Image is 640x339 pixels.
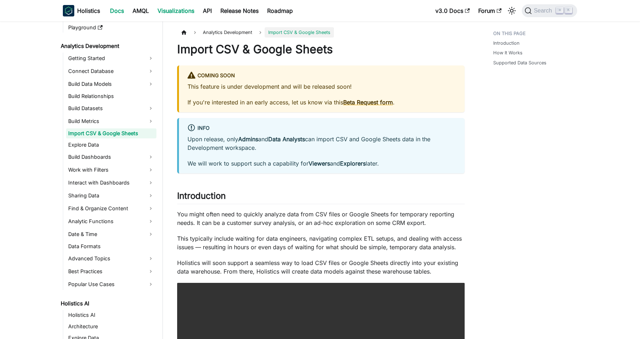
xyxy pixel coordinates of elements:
[177,42,465,56] h1: Import CSV & Google Sheets
[66,229,156,240] a: Date & Time
[199,27,256,38] span: Analytics Development
[506,5,517,16] button: Switch between dark and light mode (currently light mode)
[177,259,465,276] p: Holistics will soon support a seamless way to load CSV files or Google Sheets directly into your ...
[343,99,393,106] a: Beta Request form
[66,53,156,64] a: Getting Started
[340,160,366,167] strong: Explorers
[66,203,156,214] a: Find & Organize Content
[177,191,465,204] h2: Introduction
[177,210,465,227] p: You might often need to quickly analyze data from CSV files or Google Sheets for temporary report...
[153,5,199,16] a: Visualizations
[556,7,563,14] kbd: ⌘
[63,5,100,16] a: HolisticsHolistics
[177,27,465,38] nav: Breadcrumbs
[187,135,456,152] p: Upon release, only and can import CSV and Google Sheets data in the Development workspace.
[66,140,156,150] a: Explore Data
[66,164,156,176] a: Work with Filters
[66,216,156,227] a: Analytic Functions
[66,103,156,114] a: Build Datasets
[66,241,156,251] a: Data Formats
[59,299,156,309] a: Holistics AI
[238,136,258,143] strong: Admins
[522,4,577,17] button: Search (Command+K)
[66,253,156,264] a: Advanced Topics
[187,159,456,168] p: We will work to support such a capability for and later.
[56,21,163,339] nav: Docs sidebar
[187,98,456,107] p: If you're interested in an early access, let us know via this .
[565,7,572,14] kbd: K
[66,23,156,33] a: Playground
[431,5,474,16] a: v3.0 Docs
[187,71,456,80] div: Coming Soon
[66,65,156,77] a: Connect Database
[66,151,156,163] a: Build Dashboards
[66,279,156,290] a: Popular Use Cases
[66,116,156,127] a: Build Metrics
[63,5,74,16] img: Holistics
[177,234,465,251] p: This typically include waiting for data engineers, navigating complex ETL setups, and dealing wit...
[66,321,156,331] a: Architecture
[263,5,297,16] a: Roadmap
[199,5,216,16] a: API
[66,91,156,101] a: Build Relationships
[187,124,456,133] div: info
[216,5,263,16] a: Release Notes
[106,5,128,16] a: Docs
[177,27,191,38] a: Home page
[66,177,156,188] a: Interact with Dashboards
[474,5,506,16] a: Forum
[77,6,100,15] b: Holistics
[268,136,305,143] strong: Data Analysts
[187,82,456,91] p: This feature is under development and will be released soon!
[66,190,156,201] a: Sharing Data
[66,310,156,320] a: Holistics AI
[493,49,522,56] a: How It Works
[128,5,153,16] a: AMQL
[493,59,546,66] a: Supported Data Sources
[66,266,156,277] a: Best Practices
[66,128,156,138] a: Import CSV & Google Sheets
[265,27,334,38] span: Import CSV & Google Sheets
[59,41,156,51] a: Analytics Development
[66,78,156,90] a: Build Data Models
[532,8,556,14] span: Search
[309,160,330,167] strong: Viewers
[493,40,520,46] a: Introduction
